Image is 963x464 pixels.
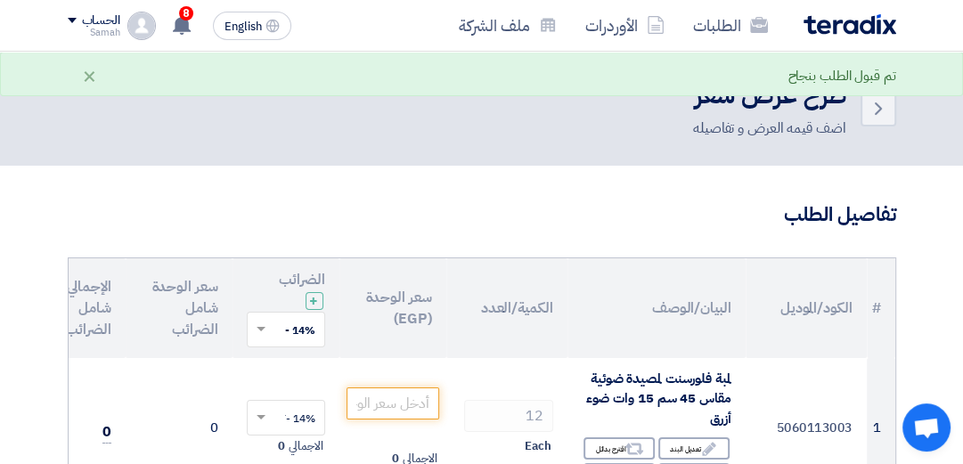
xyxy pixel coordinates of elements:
div: اضف قيمه العرض و تفاصيله [693,118,846,139]
div: الحساب [82,13,120,28]
th: الإجمالي شامل الضرائب [28,258,126,358]
th: الضرائب [233,258,339,358]
h2: طرح عرض سعر [693,78,846,113]
span: Each [525,437,551,455]
a: ملف الشركة [445,4,571,46]
th: # [867,258,895,358]
th: سعر الوحدة شامل الضرائب [126,258,233,358]
div: تم قبول الطلب بنجاح [788,66,895,86]
span: 0 [278,437,285,455]
span: 8 [179,6,193,20]
a: الطلبات [679,4,782,46]
span: English [224,20,262,33]
div: تعديل البند [658,437,730,460]
span: 0 [102,421,111,444]
input: RFQ_STEP1.ITEMS.2.AMOUNT_TITLE [464,400,553,432]
input: أدخل سعر الوحدة [347,387,439,419]
img: profile_test.png [127,12,156,40]
div: Samah [68,28,120,37]
a: الأوردرات [571,4,679,46]
th: البيان/الوصف [567,258,746,358]
span: الاجمالي [289,437,322,455]
span: + [309,290,318,312]
ng-select: VAT [247,400,325,436]
th: الكمية/العدد [446,258,567,358]
div: Open chat [902,403,951,452]
button: English [213,12,291,40]
span: لمبة فلورسنت لمصيدة ضوئية مقاس 45 سم 15 وات ضوء أزرق [586,369,731,428]
th: الكود/الموديل [746,258,867,358]
th: سعر الوحدة (EGP) [339,258,446,358]
img: Teradix logo [804,14,896,35]
div: اقترح بدائل [584,437,655,460]
h3: تفاصيل الطلب [68,201,896,229]
div: × [82,65,97,86]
